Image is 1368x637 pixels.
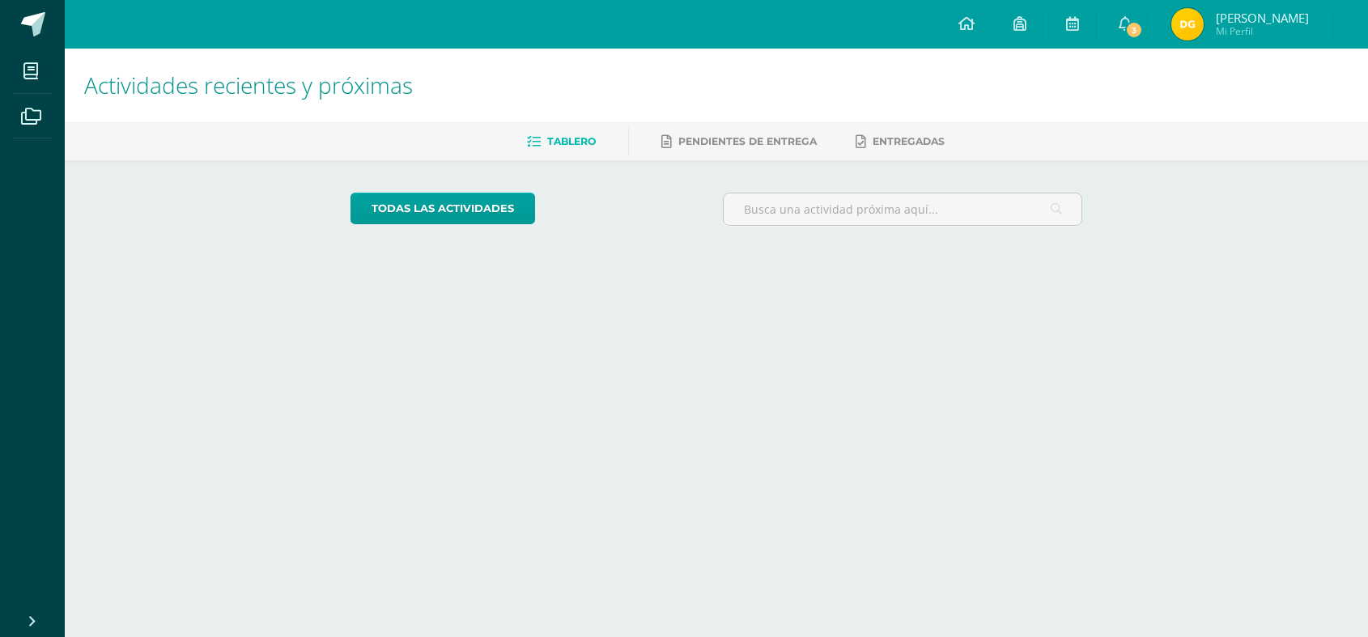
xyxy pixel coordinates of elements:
[1125,21,1143,39] span: 3
[547,135,596,147] span: Tablero
[724,193,1082,225] input: Busca una actividad próxima aquí...
[1216,10,1309,26] span: [PERSON_NAME]
[661,129,817,155] a: Pendientes de entrega
[1171,8,1204,40] img: 2aa95893613ac81e6efe9c2593b187dc.png
[1216,24,1309,38] span: Mi Perfil
[856,129,945,155] a: Entregadas
[873,135,945,147] span: Entregadas
[678,135,817,147] span: Pendientes de entrega
[84,70,413,100] span: Actividades recientes y próximas
[350,193,535,224] a: todas las Actividades
[527,129,596,155] a: Tablero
